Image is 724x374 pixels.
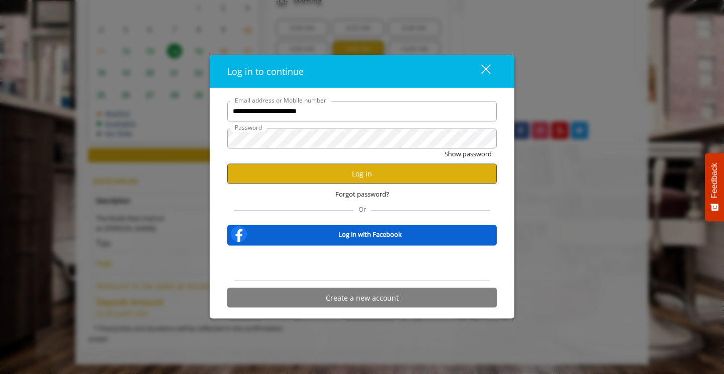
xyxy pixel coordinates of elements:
span: Or [353,205,371,214]
span: Feedback [710,163,719,198]
input: Email address or Mobile number [227,101,497,121]
input: Password [227,128,497,148]
button: Feedback - Show survey [705,153,724,221]
label: Password [230,122,267,132]
button: Show password [444,148,492,159]
span: Log in to continue [227,65,304,77]
img: facebook-logo [229,224,249,244]
iframe: Sign in with Google Button [311,252,413,274]
span: Forgot password? [335,189,389,199]
label: Email address or Mobile number [230,95,331,105]
button: close dialog [463,61,497,81]
button: Log in [227,164,497,183]
div: close dialog [470,64,490,79]
b: Log in with Facebook [338,229,402,239]
button: Create a new account [227,288,497,308]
